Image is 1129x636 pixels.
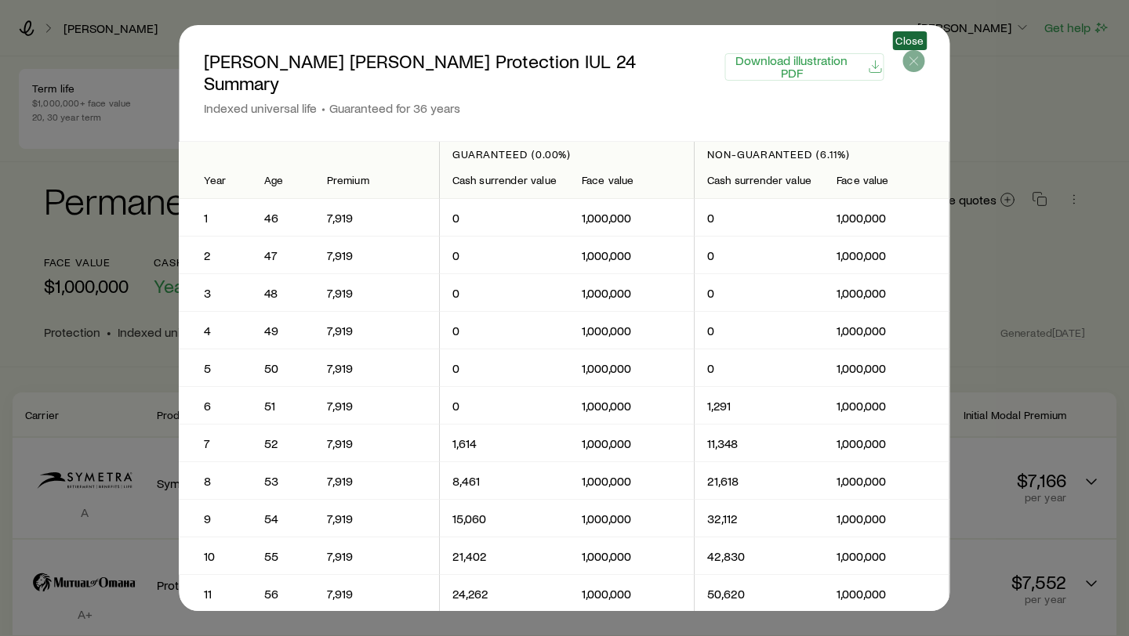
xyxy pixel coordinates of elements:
[452,174,557,186] div: Cash surrender value
[264,548,302,564] p: 55
[452,586,557,602] p: 24,262
[707,511,811,526] p: 32,112
[707,210,811,226] p: 0
[327,511,427,526] p: 7,919
[707,174,811,186] div: Cash surrender value
[452,285,557,301] p: 0
[452,435,557,451] p: 1,614
[204,473,227,489] p: 8
[837,323,937,338] p: 1,000,000
[837,285,937,301] p: 1,000,000
[452,511,557,526] p: 15,060
[837,435,937,451] p: 1,000,000
[837,548,937,564] p: 1,000,000
[582,548,681,564] p: 1,000,000
[264,285,302,301] p: 48
[264,360,302,376] p: 50
[707,398,811,414] p: 1,291
[707,248,811,263] p: 0
[204,210,227,226] p: 1
[327,360,427,376] p: 7,919
[582,248,681,263] p: 1,000,000
[327,174,427,186] div: Premium
[264,435,302,451] p: 52
[707,473,811,489] p: 21,618
[582,360,681,376] p: 1,000,000
[707,435,811,451] p: 11,348
[204,285,227,301] p: 3
[452,548,557,564] p: 21,402
[264,248,302,263] p: 47
[707,323,811,338] p: 0
[707,148,936,161] p: Non-guaranteed (6.11%)
[452,323,557,338] p: 0
[582,323,681,338] p: 1,000,000
[264,511,302,526] p: 54
[707,548,811,564] p: 42,830
[452,148,681,161] p: Guaranteed (0.00%)
[264,210,302,226] p: 46
[327,248,427,263] p: 7,919
[204,360,227,376] p: 5
[327,285,427,301] p: 7,919
[895,34,924,47] span: Close
[452,398,557,414] p: 0
[582,210,681,226] p: 1,000,000
[837,174,937,186] div: Face value
[327,398,427,414] p: 7,919
[582,174,681,186] div: Face value
[327,323,427,338] p: 7,919
[327,586,427,602] p: 7,919
[264,473,302,489] p: 53
[327,548,427,564] p: 7,919
[204,174,227,186] div: Year
[204,248,227,263] p: 2
[837,210,937,226] p: 1,000,000
[837,248,937,263] p: 1,000,000
[582,285,681,301] p: 1,000,000
[204,586,227,602] p: 11
[837,586,937,602] p: 1,000,000
[582,586,681,602] p: 1,000,000
[707,586,811,602] p: 50,620
[452,473,557,489] p: 8,461
[582,473,681,489] p: 1,000,000
[327,473,427,489] p: 7,919
[837,360,937,376] p: 1,000,000
[837,511,937,526] p: 1,000,000
[204,50,706,94] p: [PERSON_NAME] [PERSON_NAME] Protection IUL 24 Summary
[204,100,706,116] p: Indexed universal life Guaranteed for 36 years
[724,53,884,81] button: Download illustration PDF
[264,586,302,602] p: 56
[582,398,681,414] p: 1,000,000
[204,548,227,564] p: 10
[204,511,227,526] p: 9
[837,398,937,414] p: 1,000,000
[452,248,557,263] p: 0
[264,323,302,338] p: 49
[204,435,227,451] p: 7
[204,398,227,414] p: 6
[452,210,557,226] p: 0
[582,511,681,526] p: 1,000,000
[725,54,858,79] span: Download illustration PDF
[264,174,302,186] div: Age
[264,398,302,414] p: 51
[452,360,557,376] p: 0
[327,210,427,226] p: 7,919
[204,323,227,338] p: 4
[327,435,427,451] p: 7,919
[707,360,811,376] p: 0
[837,473,937,489] p: 1,000,000
[707,285,811,301] p: 0
[582,435,681,451] p: 1,000,000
